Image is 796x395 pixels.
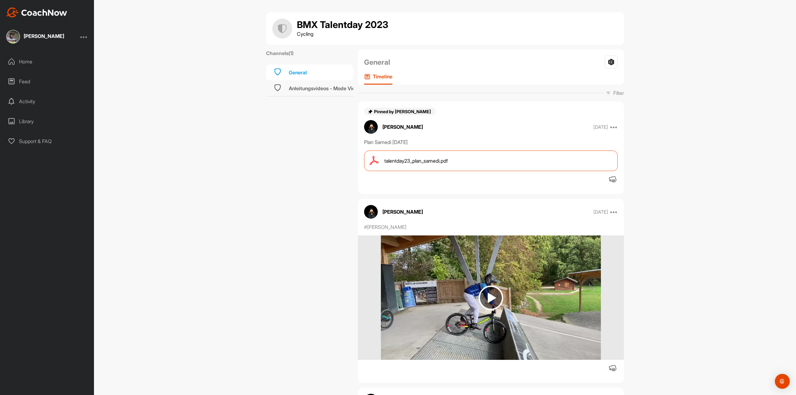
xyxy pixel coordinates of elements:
div: Open Intercom Messenger [775,374,790,389]
p: [DATE] [593,209,608,215]
img: media [381,235,601,360]
img: avatar [364,120,378,134]
a: talentday23_plan_samedi.pdf [364,151,618,171]
div: Feed [3,74,91,89]
h2: General [364,57,390,67]
span: Pinned by [PERSON_NAME] [374,109,432,114]
img: group [272,19,292,39]
p: [DATE] [593,124,608,130]
img: pin [368,109,373,114]
label: Channels ( 1 ) [266,49,293,57]
img: avatar [364,205,378,219]
div: [PERSON_NAME] [24,34,64,39]
div: Anleitungsvideos - Mode Video [289,85,361,92]
div: Support & FAQ [3,133,91,149]
p: Timeline [373,73,392,80]
span: talentday23_plan_samedi.pdf [384,157,448,165]
img: square_456afec928a34105a949b56f605906da.jpg [6,30,20,44]
div: Library [3,114,91,129]
div: Plan Samedi [DATE] [364,138,618,146]
p: #[PERSON_NAME] [364,223,406,231]
img: CoachNow [6,7,67,17]
p: [PERSON_NAME] [382,208,423,216]
div: Home [3,54,91,69]
p: Filter [613,89,624,97]
div: General [289,69,307,76]
img: play [479,286,503,310]
p: [PERSON_NAME] [382,123,423,131]
h1: BMX Talentday 2023 [297,20,388,30]
p: Cycling [297,30,388,38]
div: Activity [3,94,91,109]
